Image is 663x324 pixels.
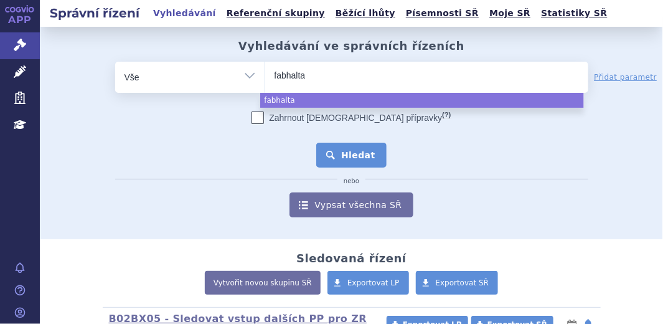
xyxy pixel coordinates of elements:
[223,5,329,22] a: Referenční skupiny
[205,271,321,295] a: Vytvořit novou skupinu SŘ
[337,178,365,185] i: nebo
[149,5,220,22] a: Vyhledávání
[436,279,489,287] span: Exportovat SŘ
[40,4,149,22] h2: Správní řízení
[347,279,400,287] span: Exportovat LP
[252,112,451,124] label: Zahrnout [DEMOGRAPHIC_DATA] přípravky
[316,143,387,168] button: Hledat
[442,111,451,119] abbr: (?)
[238,39,464,53] h2: Vyhledávání ve správních řízeních
[486,5,534,22] a: Moje SŘ
[332,5,399,22] a: Běžící lhůty
[402,5,482,22] a: Písemnosti SŘ
[595,71,657,83] a: Přidat parametr
[289,193,413,217] a: Vypsat všechna SŘ
[296,252,406,265] h2: Sledovaná řízení
[416,271,499,295] a: Exportovat SŘ
[260,93,583,108] li: fabhalta
[537,5,611,22] a: Statistiky SŘ
[327,271,409,295] a: Exportovat LP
